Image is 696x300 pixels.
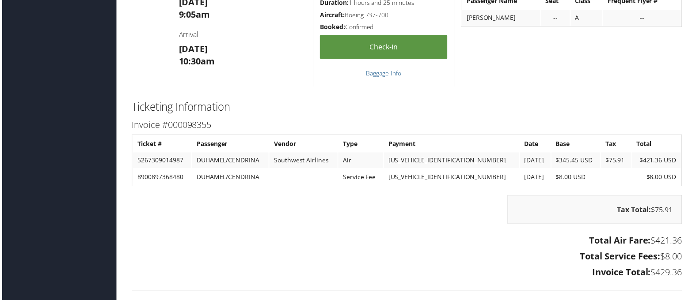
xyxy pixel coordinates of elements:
[602,153,632,169] td: $75.91
[319,22,448,31] h5: Confirmed
[521,136,551,152] th: Date
[552,136,601,152] th: Base
[191,153,268,169] td: DUHAMEL/CENDRINA
[130,236,684,248] h3: $421.36
[618,206,653,215] strong: Tax Total:
[130,100,684,115] h2: Ticketing Information
[384,170,520,186] td: [US_VEHICLE_IDENTIFICATION_NUMBER]
[319,11,344,19] strong: Aircraft:
[508,196,684,225] div: $75.91
[269,153,337,169] td: Southwest Airlines
[546,14,567,22] div: --
[633,136,682,152] th: Total
[590,236,652,247] strong: Total Air Fare:
[130,251,684,264] h3: $8.00
[132,153,190,169] td: 5267309014987
[319,22,345,31] strong: Booked:
[130,267,684,280] h3: $429.36
[191,136,268,152] th: Passenger
[178,43,207,55] strong: [DATE]
[366,69,401,78] a: Baggage Info
[581,251,662,263] strong: Total Service Fees:
[130,119,684,131] h3: Invoice #000098355
[319,11,448,19] h5: Boeing 737-700
[552,153,601,169] td: $345.45 USD
[572,10,604,26] td: A
[384,153,520,169] td: [US_VEHICLE_IDENTIFICATION_NUMBER]
[602,136,632,152] th: Tax
[463,10,541,26] td: [PERSON_NAME]
[178,8,209,20] strong: 9:05am
[132,170,190,186] td: 8900897368480
[338,153,383,169] td: Air
[178,55,214,67] strong: 10:30am
[178,30,306,39] h4: Arrival
[384,136,520,152] th: Payment
[609,14,678,22] div: --
[633,153,682,169] td: $421.36 USD
[633,170,682,186] td: $8.00 USD
[269,136,337,152] th: Vendor
[338,170,383,186] td: Service Fee
[132,136,190,152] th: Ticket #
[521,153,551,169] td: [DATE]
[521,170,551,186] td: [DATE]
[552,170,601,186] td: $8.00 USD
[338,136,383,152] th: Type
[593,267,652,279] strong: Invoice Total:
[319,35,448,59] a: Check-in
[191,170,268,186] td: DUHAMEL/CENDRINA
